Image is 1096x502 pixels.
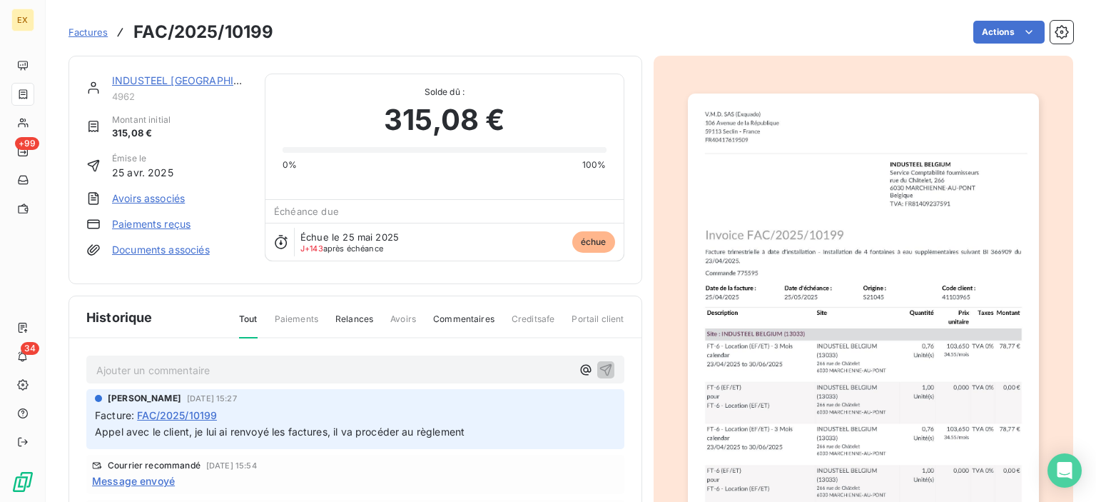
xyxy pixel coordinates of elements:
[21,342,39,355] span: 34
[283,86,606,99] span: Solde dû :
[108,461,201,470] span: Courrier recommandé
[187,394,237,403] span: [DATE] 15:27
[390,313,416,337] span: Avoirs
[11,9,34,31] div: EX
[95,408,134,423] span: Facture :
[206,461,257,470] span: [DATE] 15:54
[973,21,1045,44] button: Actions
[68,26,108,38] span: Factures
[112,91,248,102] span: 4962
[108,392,181,405] span: [PERSON_NAME]
[335,313,373,337] span: Relances
[112,114,171,126] span: Montant initial
[239,313,258,338] span: Tout
[275,313,318,337] span: Paiements
[112,126,171,141] span: 315,08 €
[274,206,339,217] span: Échéance due
[95,426,465,438] span: Appel avec le client, je lui ai renvoyé les factures, il va procéder au règlement
[433,313,494,337] span: Commentaires
[300,244,323,253] span: J+143
[133,19,273,45] h3: FAC/2025/10199
[137,408,217,423] span: FAC/2025/10199
[15,137,39,150] span: +99
[300,231,399,243] span: Échue le 25 mai 2025
[112,152,173,165] span: Émise le
[11,471,34,493] img: Logo LeanPay
[112,243,210,257] a: Documents associés
[572,313,624,337] span: Portail client
[68,25,108,39] a: Factures
[283,159,297,171] span: 0%
[86,308,153,327] span: Historique
[572,231,615,253] span: échue
[112,165,173,180] span: 25 avr. 2025
[1047,453,1082,488] div: Open Intercom Messenger
[582,159,607,171] span: 100%
[300,244,383,253] span: après échéance
[384,99,504,141] span: 315,08 €
[112,191,185,206] a: Avoirs associés
[112,217,191,231] a: Paiements reçus
[512,313,555,337] span: Creditsafe
[112,74,275,86] a: INDUSTEEL [GEOGRAPHIC_DATA]
[92,473,175,488] span: Message envoyé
